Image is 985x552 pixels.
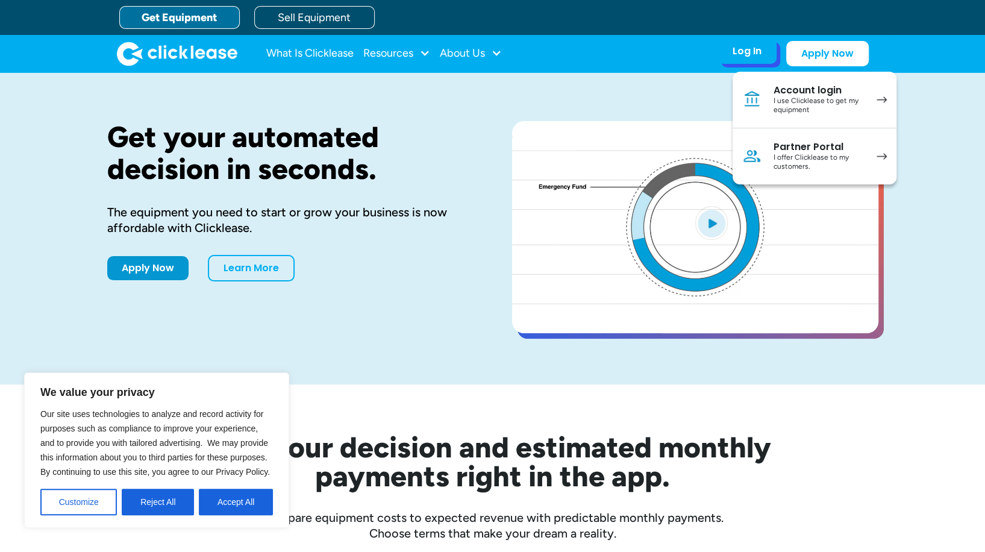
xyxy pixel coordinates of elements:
[199,489,273,515] button: Accept All
[117,42,237,66] a: home
[742,146,761,166] img: Person icon
[40,489,117,515] button: Customize
[733,72,896,184] nav: Log In
[733,45,761,57] div: Log In
[774,84,865,96] div: Account login
[107,256,189,280] a: Apply Now
[363,42,430,66] div: Resources
[733,128,896,184] a: Partner PortalI offer Clicklease to my customers.
[254,6,375,29] a: Sell Equipment
[266,42,354,66] a: What Is Clicklease
[119,6,240,29] a: Get Equipment
[786,41,869,66] a: Apply Now
[512,121,878,333] a: open lightbox
[107,204,474,236] div: The equipment you need to start or grow your business is now affordable with Clicklease.
[40,385,273,400] p: We value your privacy
[733,72,896,128] a: Account loginI use Clicklease to get my equipment
[877,96,887,103] img: arrow
[695,206,728,240] img: Blue play button logo on a light blue circular background
[774,153,865,172] div: I offer Clicklease to my customers.
[40,409,270,477] span: Our site uses technologies to analyze and record activity for purposes such as compliance to impr...
[117,42,237,66] img: Clicklease logo
[440,42,502,66] div: About Us
[774,141,865,153] div: Partner Portal
[742,90,761,109] img: Bank icon
[208,255,295,281] a: Learn More
[107,121,474,185] h1: Get your automated decision in seconds.
[877,153,887,160] img: arrow
[155,433,830,491] h2: See your decision and estimated monthly payments right in the app.
[122,489,194,515] button: Reject All
[107,510,878,541] div: Compare equipment costs to expected revenue with predictable monthly payments. Choose terms that ...
[774,96,865,115] div: I use Clicklease to get my equipment
[24,372,289,528] div: We value your privacy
